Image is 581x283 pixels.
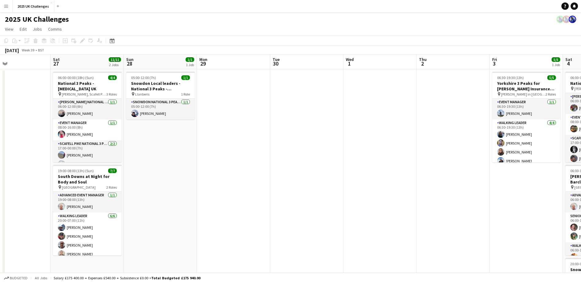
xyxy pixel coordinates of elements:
[46,25,64,33] a: Comms
[3,275,28,281] button: Budgeted
[2,25,16,33] a: View
[569,16,576,23] app-user-avatar: Andy Baker
[151,276,200,280] span: Total Budgeted £175 940.00
[563,16,570,23] app-user-avatar: Andy Baker
[17,25,29,33] a: Edit
[5,26,13,32] span: View
[38,48,44,52] div: BST
[34,276,48,280] span: All jobs
[54,276,200,280] div: Salary £175 400.00 + Expenses £540.00 + Subsistence £0.00 =
[20,48,36,52] span: Week 39
[5,47,19,53] div: [DATE]
[48,26,62,32] span: Comms
[5,15,69,24] h1: 2025 UK Challenges
[13,0,54,12] button: 2025 UK Challenges
[20,26,27,32] span: Edit
[556,16,564,23] app-user-avatar: Andy Baker
[30,25,44,33] a: Jobs
[33,26,42,32] span: Jobs
[10,276,28,280] span: Budgeted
